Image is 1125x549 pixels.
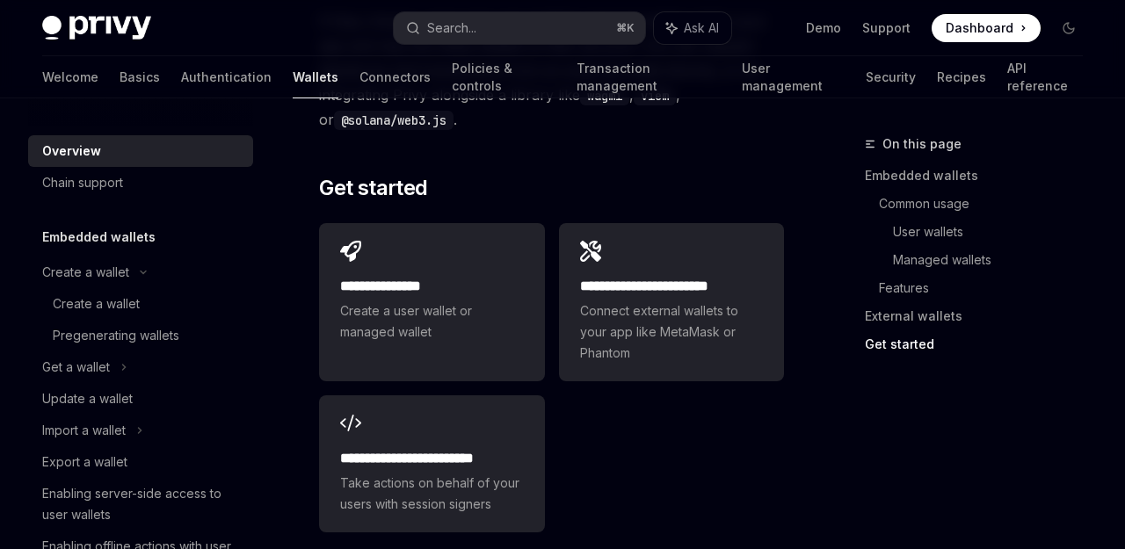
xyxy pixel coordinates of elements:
div: Pregenerating wallets [53,325,179,346]
div: Export a wallet [42,451,127,473]
img: dark logo [42,16,151,40]
a: Export a wallet [28,446,253,478]
a: Enabling server-side access to user wallets [28,478,253,531]
span: Dashboard [946,19,1013,37]
button: Toggle dark mode [1055,14,1083,42]
a: External wallets [865,302,1097,330]
div: Enabling server-side access to user wallets [42,483,243,525]
code: wagmi [580,86,629,105]
a: Update a wallet [28,383,253,415]
button: Ask AI [654,12,731,44]
div: Create a wallet [42,262,129,283]
code: @solana/web3.js [334,111,454,130]
a: Authentication [181,56,272,98]
a: API reference [1007,56,1083,98]
span: Ask AI [684,19,719,37]
a: Basics [120,56,160,98]
div: Import a wallet [42,420,126,441]
a: Dashboard [932,14,1041,42]
a: Features [879,274,1097,302]
a: Chain support [28,167,253,199]
button: Search...⌘K [394,12,645,44]
code: viem [634,86,676,105]
a: Managed wallets [893,246,1097,274]
div: Get a wallet [42,357,110,378]
span: Connect external wallets to your app like MetaMask or Phantom [580,300,763,364]
a: Demo [806,19,841,37]
span: Get started [319,174,427,202]
a: Welcome [42,56,98,98]
a: Common usage [879,190,1097,218]
a: Recipes [937,56,986,98]
div: Update a wallet [42,388,133,409]
a: Policies & controls [452,56,555,98]
a: Wallets [293,56,338,98]
div: Overview [42,141,101,162]
a: Support [862,19,911,37]
span: ⌘ K [616,21,635,35]
a: Security [866,56,916,98]
div: Chain support [42,172,123,193]
span: Create a user wallet or managed wallet [340,300,523,343]
a: Connectors [359,56,431,98]
h5: Embedded wallets [42,227,156,248]
div: Search... [427,18,476,39]
span: Take actions on behalf of your users with session signers [340,473,523,515]
a: User management [742,56,844,98]
a: User wallets [893,218,1097,246]
a: Transaction management [577,56,721,98]
a: Embedded wallets [865,162,1097,190]
a: Create a wallet [28,288,253,320]
a: Pregenerating wallets [28,320,253,351]
div: Create a wallet [53,293,140,314]
span: On this page [882,134,962,155]
a: Overview [28,135,253,167]
a: Get started [865,330,1097,358]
